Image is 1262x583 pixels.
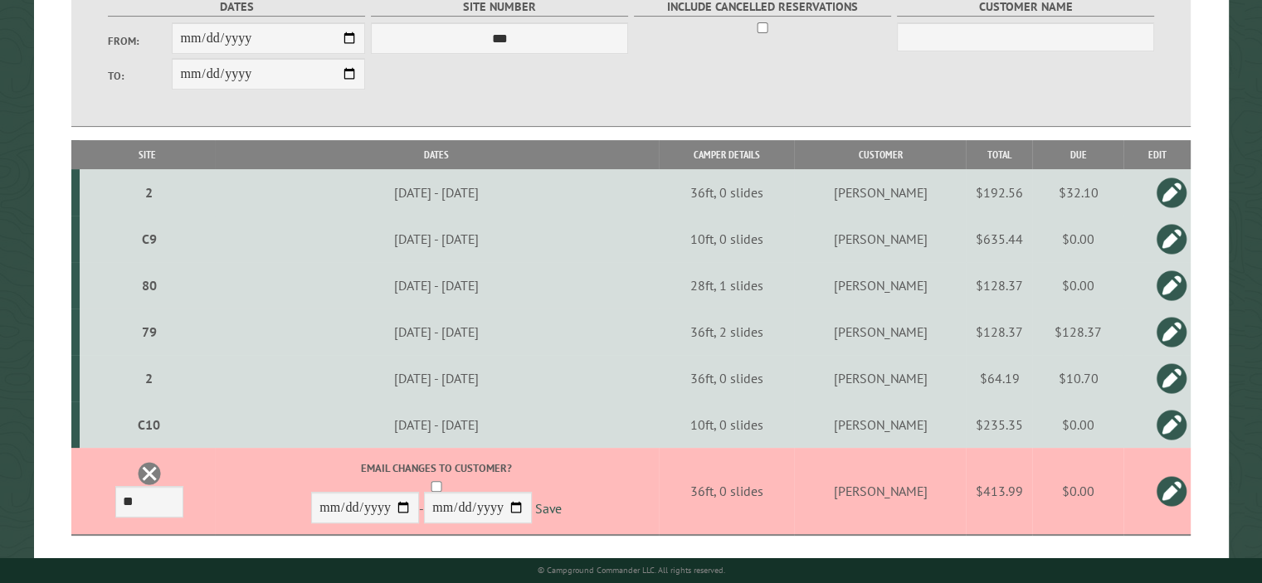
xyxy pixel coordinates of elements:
td: $235.35 [966,401,1032,448]
a: Save [535,500,562,517]
td: $635.44 [966,216,1032,262]
td: [PERSON_NAME] [794,169,966,216]
td: [PERSON_NAME] [794,216,966,262]
td: $0.00 [1032,401,1123,448]
th: Customer [794,140,966,169]
td: $0.00 [1032,262,1123,309]
div: - [217,460,656,527]
div: 2 [86,370,212,386]
div: [DATE] - [DATE] [217,416,656,433]
td: 10ft, 0 slides [659,216,795,262]
td: 36ft, 2 slides [659,309,795,355]
th: Edit [1123,140,1190,169]
td: $192.56 [966,169,1032,216]
td: [PERSON_NAME] [794,448,966,535]
td: $10.70 [1032,355,1123,401]
td: $413.99 [966,448,1032,535]
div: [DATE] - [DATE] [217,323,656,340]
td: $128.37 [1032,309,1123,355]
th: Site [80,140,215,169]
div: [DATE] - [DATE] [217,277,656,294]
td: 36ft, 0 slides [659,448,795,535]
div: [DATE] - [DATE] [217,370,656,386]
td: 10ft, 0 slides [659,401,795,448]
td: [PERSON_NAME] [794,262,966,309]
th: Dates [215,140,659,169]
td: [PERSON_NAME] [794,401,966,448]
label: Email changes to customer? [217,460,656,476]
td: 28ft, 1 slides [659,262,795,309]
td: [PERSON_NAME] [794,355,966,401]
td: $0.00 [1032,216,1123,262]
div: [DATE] - [DATE] [217,184,656,201]
th: Due [1032,140,1123,169]
div: 80 [86,277,212,294]
td: $64.19 [966,355,1032,401]
td: 36ft, 0 slides [659,169,795,216]
td: $128.37 [966,262,1032,309]
td: $128.37 [966,309,1032,355]
td: $32.10 [1032,169,1123,216]
div: 79 [86,323,212,340]
label: From: [108,33,173,49]
th: Total [966,140,1032,169]
small: © Campground Commander LLC. All rights reserved. [538,565,725,576]
td: [PERSON_NAME] [794,309,966,355]
div: C10 [86,416,212,433]
a: Delete this reservation [137,461,162,486]
th: Camper Details [659,140,795,169]
td: 36ft, 0 slides [659,355,795,401]
div: [DATE] - [DATE] [217,231,656,247]
div: C9 [86,231,212,247]
div: 2 [86,184,212,201]
td: $0.00 [1032,448,1123,535]
label: To: [108,68,173,84]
